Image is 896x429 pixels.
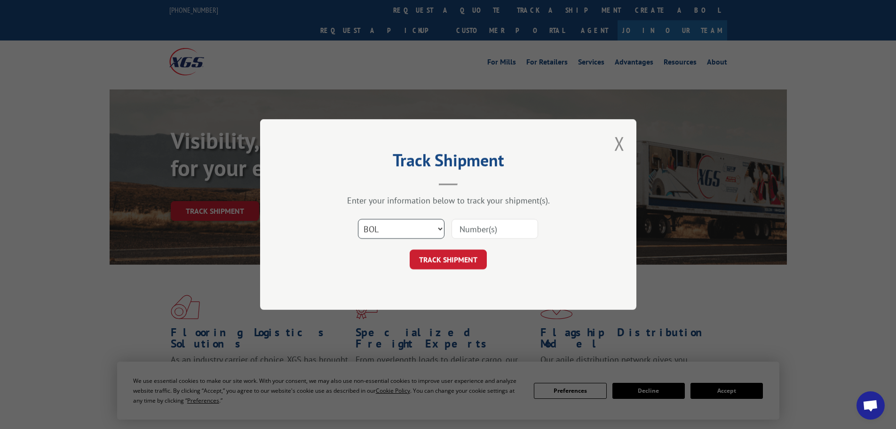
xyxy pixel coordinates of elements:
button: Close modal [614,131,625,156]
h2: Track Shipment [307,154,589,171]
div: Open chat [856,391,885,420]
div: Enter your information below to track your shipment(s). [307,195,589,206]
button: TRACK SHIPMENT [410,250,487,269]
input: Number(s) [452,219,538,239]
